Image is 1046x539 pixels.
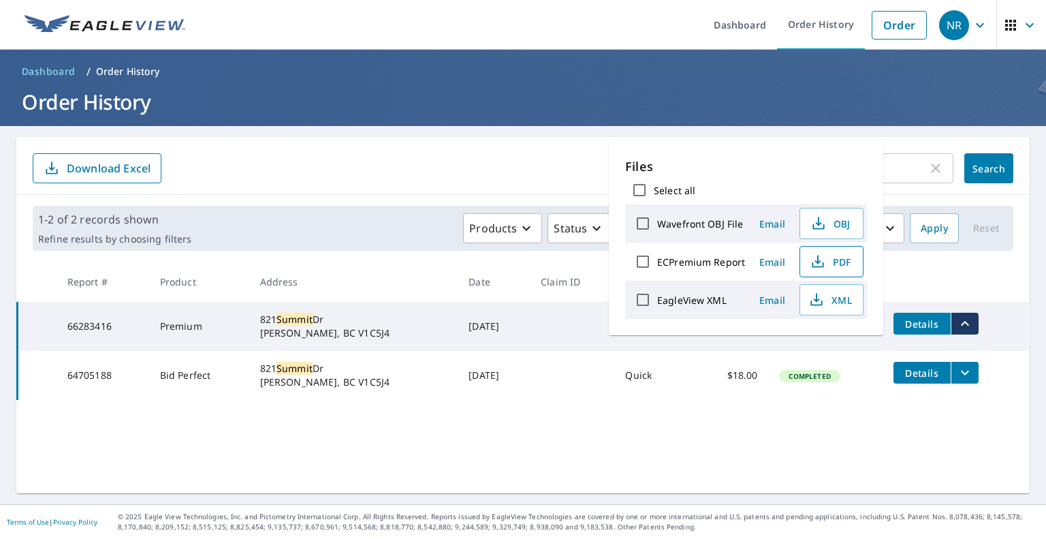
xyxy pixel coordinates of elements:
span: Apply [921,220,948,237]
td: 64705188 [57,351,149,400]
button: filesDropdownBtn-64705188 [951,362,979,384]
span: Details [902,318,942,330]
span: Email [756,217,789,230]
img: EV Logo [25,15,185,35]
button: Email [750,290,794,311]
p: Products [469,220,517,236]
td: Premium [149,302,249,351]
button: PDF [799,246,863,277]
td: [DATE] [458,302,530,351]
th: Address [249,262,458,302]
p: Order History [96,65,160,78]
li: / [86,63,91,80]
button: Download Excel [33,153,161,183]
label: Select all [654,184,695,197]
p: | [7,518,97,526]
td: 66283416 [57,302,149,351]
button: Email [750,213,794,234]
div: 821 Dr [PERSON_NAME], BC V1C5J4 [260,362,447,389]
button: Apply [910,213,959,243]
div: NR [939,10,969,40]
div: 821 Dr [PERSON_NAME], BC V1C5J4 [260,313,447,340]
span: Details [902,367,942,380]
button: Search [964,153,1013,183]
a: Order [872,11,927,40]
label: ECPremium Report [657,256,745,268]
button: detailsBtn-66283416 [893,313,951,335]
p: © 2025 Eagle View Technologies, Inc. and Pictometry International Corp. All Rights Reserved. Repo... [118,512,1039,532]
p: Refine results by choosing filters [38,233,191,245]
td: Bid Perfect [149,351,249,400]
mark: Summit [276,313,313,326]
span: Search [975,162,1002,175]
button: XML [799,284,863,315]
th: Report # [57,262,149,302]
th: Claim ID [530,262,614,302]
button: filesDropdownBtn-66283416 [951,313,979,335]
button: OBJ [799,208,863,239]
span: Email [756,256,789,268]
button: detailsBtn-64705188 [893,362,951,384]
button: Products [463,213,542,243]
mark: Summit [276,362,313,375]
th: Date [458,262,530,302]
p: Download Excel [67,161,150,176]
label: EagleView XML [657,294,727,307]
nav: breadcrumb [16,61,1030,82]
span: Dashboard [22,65,76,78]
th: Product [149,262,249,302]
td: [DATE] [458,351,530,400]
p: Status [554,220,587,236]
label: Wavefront OBJ File [657,217,743,230]
span: OBJ [808,215,852,232]
button: Email [750,251,794,273]
a: Privacy Policy [53,517,97,527]
a: Terms of Use [7,517,49,527]
a: Dashboard [16,61,81,82]
span: XML [808,292,852,308]
span: Completed [780,371,838,381]
h1: Order History [16,88,1030,116]
td: $18.00 [697,351,769,400]
p: 1-2 of 2 records shown [38,211,191,228]
span: PDF [808,253,852,270]
p: Files [625,157,867,176]
span: Email [756,294,789,307]
button: Status [548,213,612,243]
td: Quick [614,351,696,400]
